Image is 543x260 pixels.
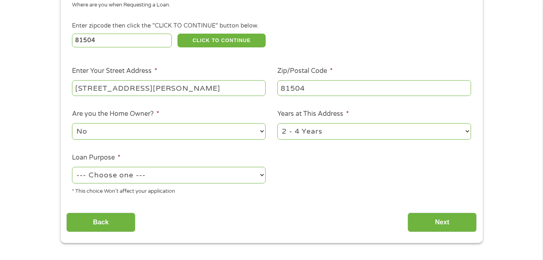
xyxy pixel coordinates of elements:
[177,34,266,47] button: CLICK TO CONTINUE
[277,67,333,75] label: Zip/Postal Code
[72,21,471,30] div: Enter zipcode then click the "CLICK TO CONTINUE" button below.
[277,110,349,118] label: Years at This Address
[72,185,266,196] div: * This choice Won’t affect your application
[72,80,266,96] input: 1 Main Street
[408,213,477,232] input: Next
[72,1,465,9] div: Where are you when Requesting a Loan.
[72,34,172,47] input: Enter Zipcode (e.g 01510)
[72,153,120,162] label: Loan Purpose
[72,110,159,118] label: Are you the Home Owner?
[66,213,135,232] input: Back
[72,67,157,75] label: Enter Your Street Address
